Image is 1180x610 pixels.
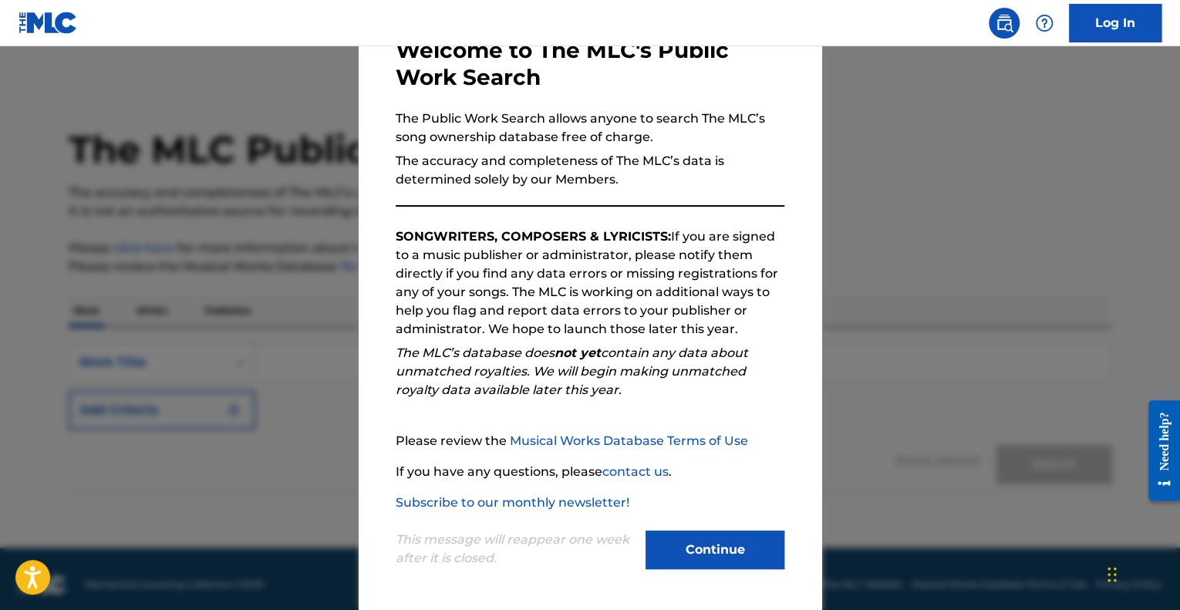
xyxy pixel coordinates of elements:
[396,463,784,481] p: If you have any questions, please .
[1103,536,1180,610] iframe: Chat Widget
[396,110,784,147] p: The Public Work Search allows anyone to search The MLC’s song ownership database free of charge.
[510,433,748,448] a: Musical Works Database Terms of Use
[396,495,629,510] a: Subscribe to our monthly newsletter!
[396,345,748,397] em: The MLC’s database does contain any data about unmatched royalties. We will begin making unmatche...
[1108,551,1117,598] div: Drag
[602,464,669,479] a: contact us
[396,229,671,244] strong: SONGWRITERS, COMPOSERS & LYRICISTS:
[989,8,1020,39] a: Public Search
[396,152,784,189] p: The accuracy and completeness of The MLC’s data is determined solely by our Members.
[396,531,636,568] p: This message will reappear one week after it is closed.
[1035,14,1054,32] img: help
[995,14,1013,32] img: search
[19,12,78,34] img: MLC Logo
[1029,8,1060,39] div: Help
[1069,4,1161,42] a: Log In
[396,227,784,339] p: If you are signed to a music publisher or administrator, please notify them directly if you find ...
[646,531,784,569] button: Continue
[396,432,784,450] p: Please review the
[1137,388,1180,512] iframe: Resource Center
[555,345,601,360] strong: not yet
[396,37,784,91] h3: Welcome to The MLC's Public Work Search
